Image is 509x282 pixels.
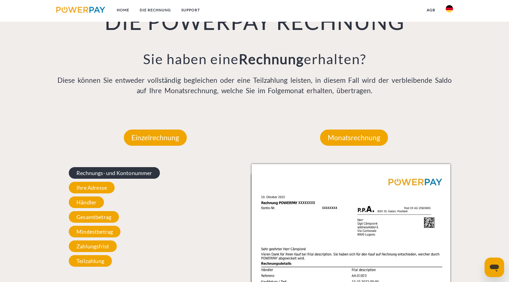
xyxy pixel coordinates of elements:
[69,240,117,252] span: Zahlungsfrist
[320,130,388,146] p: Monatsrechnung
[69,226,120,237] span: Mindestbetrag
[112,5,135,16] a: Home
[176,5,205,16] a: SUPPORT
[56,75,453,96] p: Diese können Sie entweder vollständig begleichen oder eine Teilzahlung leisten, in diesem Fall wi...
[135,5,176,16] a: DIE RECHNUNG
[485,258,504,277] iframe: Schaltfläche zum Öffnen des Messaging-Fensters
[56,50,453,68] h3: Sie haben eine erhalten?
[69,211,119,223] span: Gesamtbetrag
[69,196,104,208] span: Händler
[124,130,187,146] p: Einzelrechnung
[69,167,160,179] span: Rechnungs- und Kontonummer
[69,255,112,267] span: Teilzahlung
[422,5,441,16] a: agb
[56,7,105,13] img: logo-powerpay.svg
[69,182,115,193] span: Ihre Adresse
[239,51,304,67] b: Rechnung
[446,5,453,13] img: de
